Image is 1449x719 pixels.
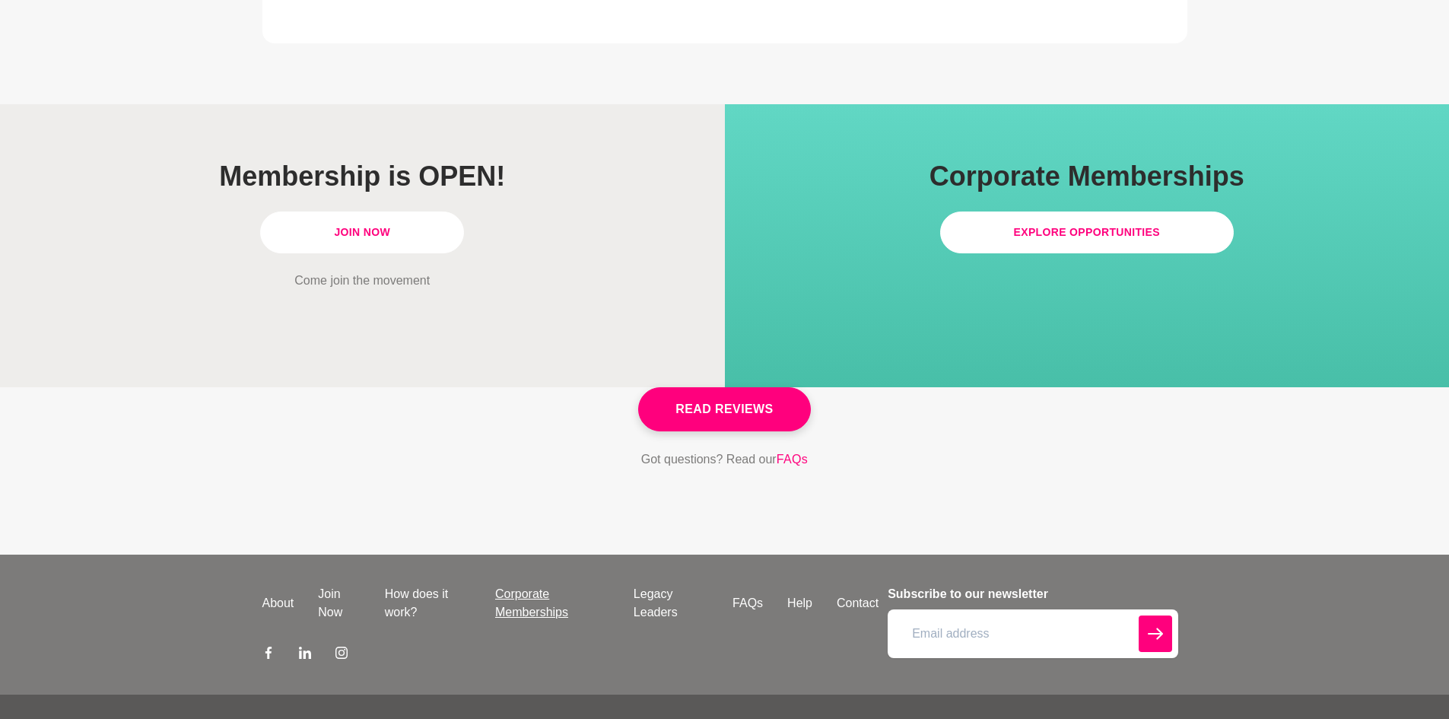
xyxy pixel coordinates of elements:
[638,387,810,431] a: Read Reviews
[777,450,809,469] a: FAQs
[335,646,348,664] a: Instagram
[940,212,1235,253] a: Explore Opportunities
[641,450,809,469] p: Got questions? Read our
[262,646,275,664] a: Facebook
[250,594,307,612] a: About
[775,594,825,612] a: Help
[306,585,372,622] a: Join Now
[373,585,483,622] a: How does it work?
[260,212,464,253] a: Join Now
[299,646,311,664] a: LinkedIn
[825,594,891,612] a: Contact
[483,585,621,622] a: Corporate Memberships
[94,159,630,193] h1: Membership is OPEN!
[720,594,775,612] a: FAQs
[819,159,1355,193] h1: Corporate Memberships
[888,609,1177,658] input: Email address
[621,585,720,622] a: Legacy Leaders
[94,272,630,290] p: Come join the movement
[888,585,1177,603] h4: Subscribe to our newsletter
